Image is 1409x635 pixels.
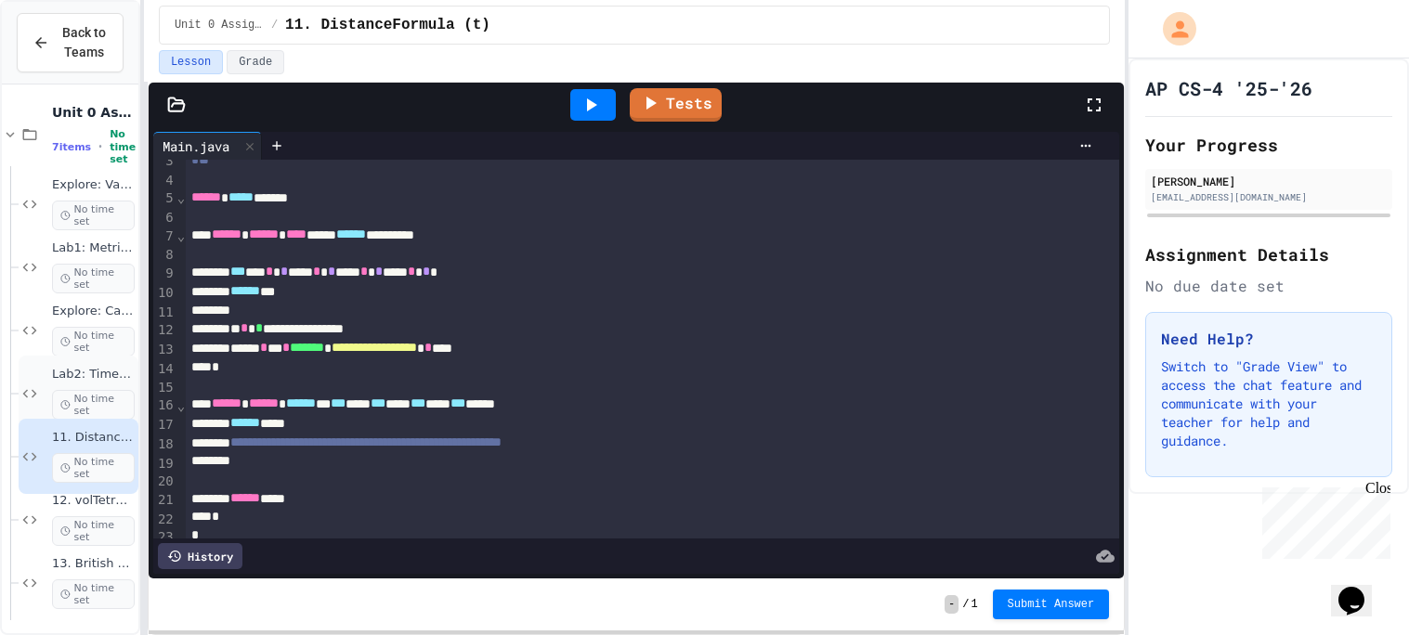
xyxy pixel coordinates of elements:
span: Unit 0 Assignments [52,104,135,121]
div: 15 [153,379,176,397]
span: Back to Teams [60,23,108,62]
span: Fold line [176,398,186,413]
h1: AP CS-4 '25-'26 [1145,75,1312,101]
span: 7 items [52,141,91,153]
div: 13 [153,341,176,360]
span: 13. British Money (t) [52,556,135,572]
div: History [158,543,242,569]
div: 8 [153,246,176,265]
a: Tests [630,88,722,122]
div: 23 [153,528,176,547]
span: / [962,597,969,612]
span: Fold line [176,190,186,205]
div: 4 [153,172,176,190]
span: No time set [52,264,135,293]
span: No time set [52,516,135,546]
span: No time set [52,453,135,483]
div: Chat with us now!Close [7,7,128,118]
div: My Account [1143,7,1201,50]
span: / [271,18,278,32]
span: No time set [52,201,135,230]
span: Unit 0 Assignments [175,18,264,32]
div: 17 [153,416,176,435]
div: 18 [153,435,176,455]
button: Grade [227,50,284,74]
span: 1 [971,597,977,612]
span: Explore: Variables [52,177,135,193]
p: Switch to "Grade View" to access the chat feature and communicate with your teacher for help and ... [1161,357,1376,450]
span: No time set [52,327,135,356]
h2: Assignment Details [1145,241,1392,267]
div: 9 [153,265,176,284]
span: Fold line [176,228,186,243]
div: 12 [153,321,176,341]
span: 11. DistanceFormula (t) [285,14,490,36]
div: 16 [153,396,176,416]
button: Lesson [159,50,223,74]
div: Main.java [153,132,262,160]
div: Main.java [153,136,239,156]
button: Submit Answer [993,590,1110,619]
span: Lab2: Time Lab [52,367,135,382]
div: 21 [153,491,176,511]
span: 11. DistanceFormula (t) [52,430,135,446]
div: 5 [153,189,176,209]
span: No time set [52,390,135,420]
div: No due date set [1145,275,1392,297]
span: Explore: Casting [52,304,135,319]
span: Lab1: Metric to Imperial [52,240,135,256]
span: No time set [52,579,135,609]
div: 20 [153,473,176,491]
button: Back to Teams [17,13,124,72]
div: 6 [153,209,176,227]
div: 19 [153,455,176,473]
div: 11 [153,304,176,322]
span: No time set [110,128,136,165]
div: 7 [153,227,176,247]
div: 3 [153,152,176,172]
div: 22 [153,511,176,529]
div: [PERSON_NAME] [1151,173,1387,189]
span: Submit Answer [1008,597,1095,612]
iframe: chat widget [1255,480,1390,559]
div: 14 [153,360,176,379]
span: - [945,595,959,614]
h2: Your Progress [1145,132,1392,158]
div: 10 [153,284,176,304]
div: [EMAIL_ADDRESS][DOMAIN_NAME] [1151,190,1387,204]
span: • [98,139,102,154]
iframe: chat widget [1331,561,1390,616]
span: 12. volTetrahedron(t) [52,493,135,509]
h3: Need Help? [1161,328,1376,350]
